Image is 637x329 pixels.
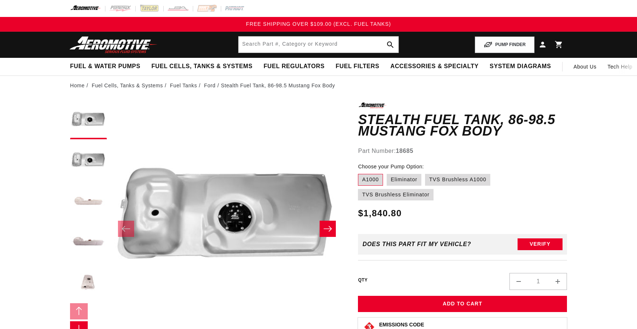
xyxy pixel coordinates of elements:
button: Load image 5 in gallery view [70,265,107,301]
summary: Fuel & Water Pumps [65,58,146,75]
span: FREE SHIPPING OVER $109.00 (EXCL. FUEL TANKS) [246,21,391,27]
summary: Fuel Cells, Tanks & Systems [146,58,258,75]
span: Accessories & Specialty [390,63,478,70]
input: Search by Part Number, Category or Keyword [239,36,398,53]
button: Load image 1 in gallery view [70,102,107,139]
a: Ford [204,81,216,90]
span: Fuel & Water Pumps [70,63,140,70]
li: Stealth Fuel Tank, 86-98.5 Mustang Fox Body [221,81,335,90]
button: PUMP FINDER [475,36,535,53]
button: Load image 4 in gallery view [70,224,107,261]
label: TVS Brushless A1000 [425,174,490,186]
span: Fuel Regulators [264,63,324,70]
label: QTY [358,277,368,283]
a: About Us [568,58,602,76]
button: Slide left [70,303,88,319]
label: A1000 [358,174,383,186]
button: Load image 3 in gallery view [70,183,107,220]
summary: System Diagrams [484,58,556,75]
li: Fuel Cells, Tanks & Systems [92,81,168,90]
button: search button [382,36,398,53]
button: Verify [518,238,563,250]
img: Aeromotive [67,36,160,53]
summary: Fuel Regulators [258,58,330,75]
button: Add to Cart [358,296,567,312]
span: Tech Help [608,63,633,71]
summary: Accessories & Specialty [385,58,484,75]
div: Does This part fit My vehicle? [362,241,471,248]
label: Eliminator [387,174,421,186]
strong: 18685 [396,148,414,154]
h1: Stealth Fuel Tank, 86-98.5 Mustang Fox Body [358,114,567,137]
label: TVS Brushless Eliminator [358,189,434,201]
a: Fuel Tanks [170,81,197,90]
span: Fuel Cells, Tanks & Systems [152,63,253,70]
span: $1,840.80 [358,207,401,220]
span: System Diagrams [490,63,551,70]
span: About Us [574,64,596,70]
div: Part Number: [358,146,567,156]
summary: Fuel Filters [330,58,385,75]
button: Load image 2 in gallery view [70,143,107,180]
strong: Emissions Code [379,322,424,328]
span: Fuel Filters [335,63,379,70]
a: Home [70,81,85,90]
button: Slide right [320,221,336,237]
nav: breadcrumbs [70,81,567,90]
legend: Choose your Pump Option: [358,163,424,171]
button: Slide left [118,221,134,237]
